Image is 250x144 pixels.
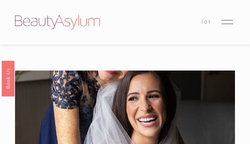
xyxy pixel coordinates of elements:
[2,60,14,96] a: Book Us
[202,18,211,26] a: 0 items in cart
[15,15,100,29] img: Beauty Asylum | Bridal Hair &amp; Makeup Charlotte &amp; Atlanta
[202,19,204,25] span: (
[204,19,208,25] span: 0
[208,19,211,25] span: )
